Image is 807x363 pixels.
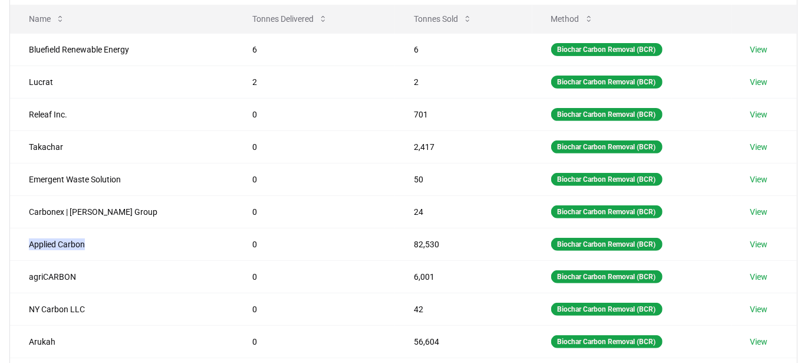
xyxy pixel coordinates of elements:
td: 56,604 [395,325,532,358]
button: Tonnes Sold [404,7,482,31]
a: View [750,76,768,88]
td: 2 [233,66,395,98]
a: View [750,238,768,250]
td: 0 [233,163,395,195]
div: Biochar Carbon Removal (BCR) [551,140,663,153]
td: 82,530 [395,228,532,260]
td: 0 [233,293,395,325]
td: Lucrat [10,66,233,98]
a: View [750,336,768,348]
td: 6 [395,33,532,66]
td: 24 [395,195,532,228]
a: View [750,141,768,153]
td: 50 [395,163,532,195]
td: 6 [233,33,395,66]
button: Method [542,7,603,31]
td: 0 [233,130,395,163]
div: Biochar Carbon Removal (BCR) [551,303,663,316]
a: View [750,271,768,283]
td: Applied Carbon [10,228,233,260]
div: Biochar Carbon Removal (BCR) [551,173,663,186]
a: View [750,206,768,218]
td: 0 [233,98,395,130]
a: View [750,174,768,185]
div: Biochar Carbon Removal (BCR) [551,270,663,283]
td: 0 [233,228,395,260]
td: NY Carbon LLC [10,293,233,325]
td: 0 [233,260,395,293]
div: Biochar Carbon Removal (BCR) [551,335,663,348]
td: Takachar [10,130,233,163]
td: 2 [395,66,532,98]
td: Emergent Waste Solution [10,163,233,195]
div: Biochar Carbon Removal (BCR) [551,205,663,218]
td: Releaf Inc. [10,98,233,130]
td: Bluefield Renewable Energy [10,33,233,66]
td: agriCARBON [10,260,233,293]
a: View [750,44,768,55]
td: 2,417 [395,130,532,163]
td: 0 [233,325,395,358]
td: 701 [395,98,532,130]
td: Arukah [10,325,233,358]
button: Tonnes Delivered [243,7,337,31]
div: Biochar Carbon Removal (BCR) [551,43,663,56]
button: Name [19,7,74,31]
a: View [750,303,768,315]
a: View [750,109,768,120]
div: Biochar Carbon Removal (BCR) [551,76,663,89]
td: Carbonex | [PERSON_NAME] Group [10,195,233,228]
td: 6,001 [395,260,532,293]
div: Biochar Carbon Removal (BCR) [551,108,663,121]
div: Biochar Carbon Removal (BCR) [551,238,663,251]
td: 42 [395,293,532,325]
td: 0 [233,195,395,228]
